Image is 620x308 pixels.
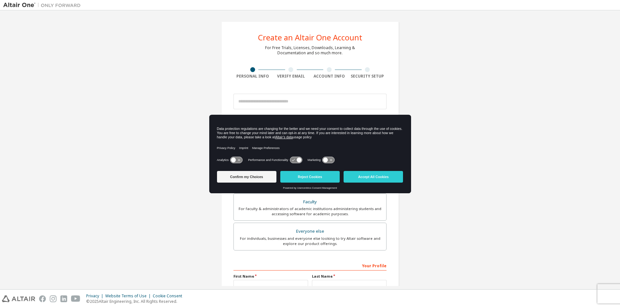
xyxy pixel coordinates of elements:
img: facebook.svg [39,295,46,302]
div: Create an Altair One Account [258,34,362,41]
div: Everyone else [238,227,382,236]
img: altair_logo.svg [2,295,35,302]
div: Security Setup [348,74,387,79]
div: Personal Info [233,74,272,79]
div: Faculty [238,197,382,207]
p: © 2025 Altair Engineering, Inc. All Rights Reserved. [86,299,186,304]
div: Cookie Consent [153,293,186,299]
div: Account Info [310,74,348,79]
div: Verify Email [272,74,310,79]
img: linkedin.svg [60,295,67,302]
div: For Free Trials, Licenses, Downloads, Learning & Documentation and so much more. [265,45,355,56]
div: For faculty & administrators of academic institutions administering students and accessing softwa... [238,206,382,217]
div: Privacy [86,293,105,299]
label: Last Name [312,274,387,279]
label: First Name [233,274,308,279]
div: Website Terms of Use [105,293,153,299]
div: For individuals, businesses and everyone else looking to try Altair software and explore our prod... [238,236,382,246]
img: instagram.svg [50,295,57,302]
img: youtube.svg [71,295,80,302]
div: Your Profile [233,260,387,271]
img: Altair One [3,2,84,8]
